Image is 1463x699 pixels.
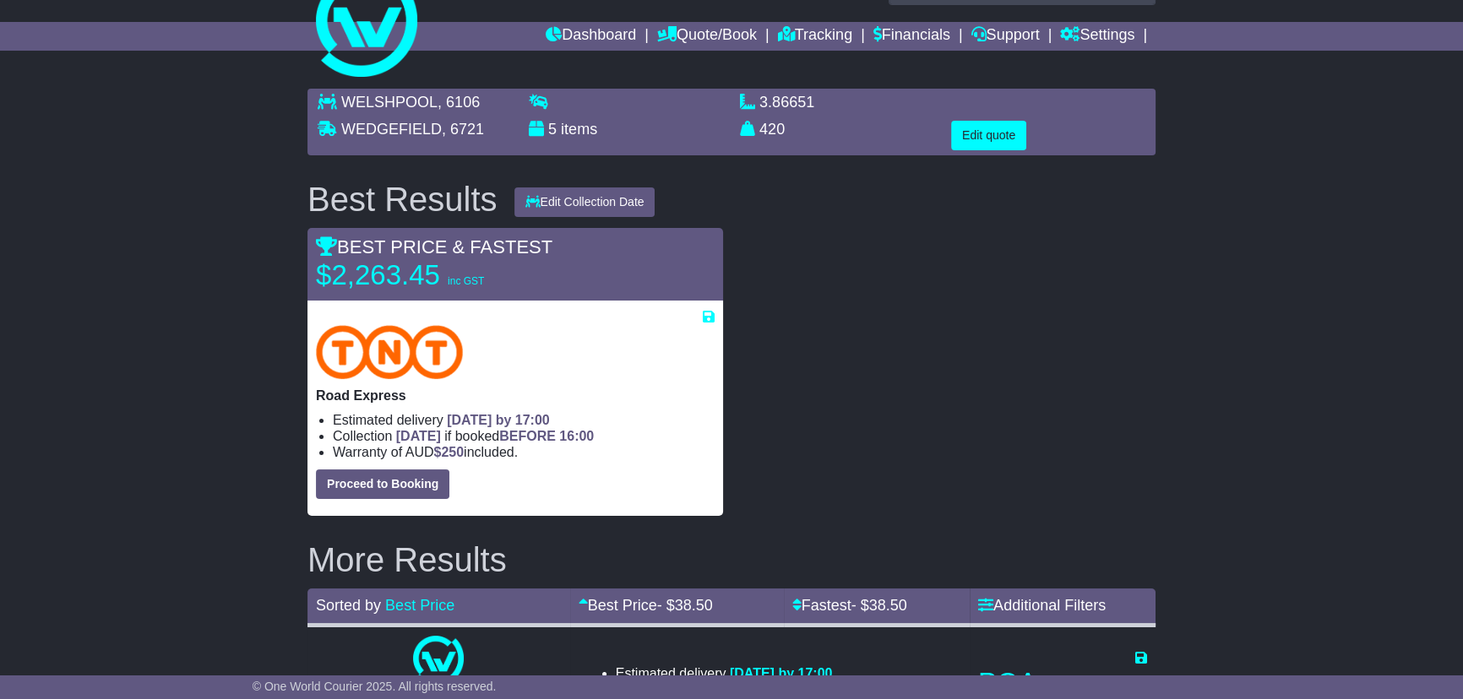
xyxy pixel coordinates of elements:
[657,22,757,51] a: Quote/Book
[548,121,557,138] span: 5
[316,258,527,292] p: $2,263.45
[778,22,852,51] a: Tracking
[341,94,438,111] span: WELSHPOOL
[851,597,907,614] span: - $
[316,597,381,614] span: Sorted by
[730,666,833,680] span: [DATE] by 17:00
[971,22,1040,51] a: Support
[333,428,715,444] li: Collection
[442,121,484,138] span: , 6721
[546,22,636,51] a: Dashboard
[433,445,464,459] span: $
[978,597,1106,614] a: Additional Filters
[759,121,785,138] span: 420
[792,597,907,614] a: Fastest- $38.50
[333,412,715,428] li: Estimated delivery
[448,275,484,287] span: inc GST
[447,413,550,427] span: [DATE] by 17:00
[396,429,594,443] span: if booked
[316,387,715,404] p: Road Express
[873,22,950,51] a: Financials
[253,680,497,693] span: © One World Courier 2025. All rights reserved.
[579,597,713,614] a: Best Price- $38.50
[299,181,506,218] div: Best Results
[441,445,464,459] span: 250
[514,187,655,217] button: Edit Collection Date
[869,597,907,614] span: 38.50
[559,429,594,443] span: 16:00
[333,444,715,460] li: Warranty of AUD included.
[316,469,449,499] button: Proceed to Booking
[413,636,464,686] img: One World Courier: Same Day Nationwide(quotes take 0.5-1 hour)
[657,597,713,614] span: - $
[759,94,814,111] span: 3.86651
[396,429,441,443] span: [DATE]
[499,429,556,443] span: BEFORE
[951,121,1026,150] button: Edit quote
[561,121,597,138] span: items
[341,121,442,138] span: WEDGEFIELD
[438,94,480,111] span: , 6106
[316,325,463,379] img: TNT Domestic: Road Express
[316,236,552,257] span: BEST PRICE & FASTEST
[616,665,833,681] li: Estimated delivery
[307,541,1156,578] h2: More Results
[385,597,454,614] a: Best Price
[1060,22,1134,51] a: Settings
[675,597,713,614] span: 38.50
